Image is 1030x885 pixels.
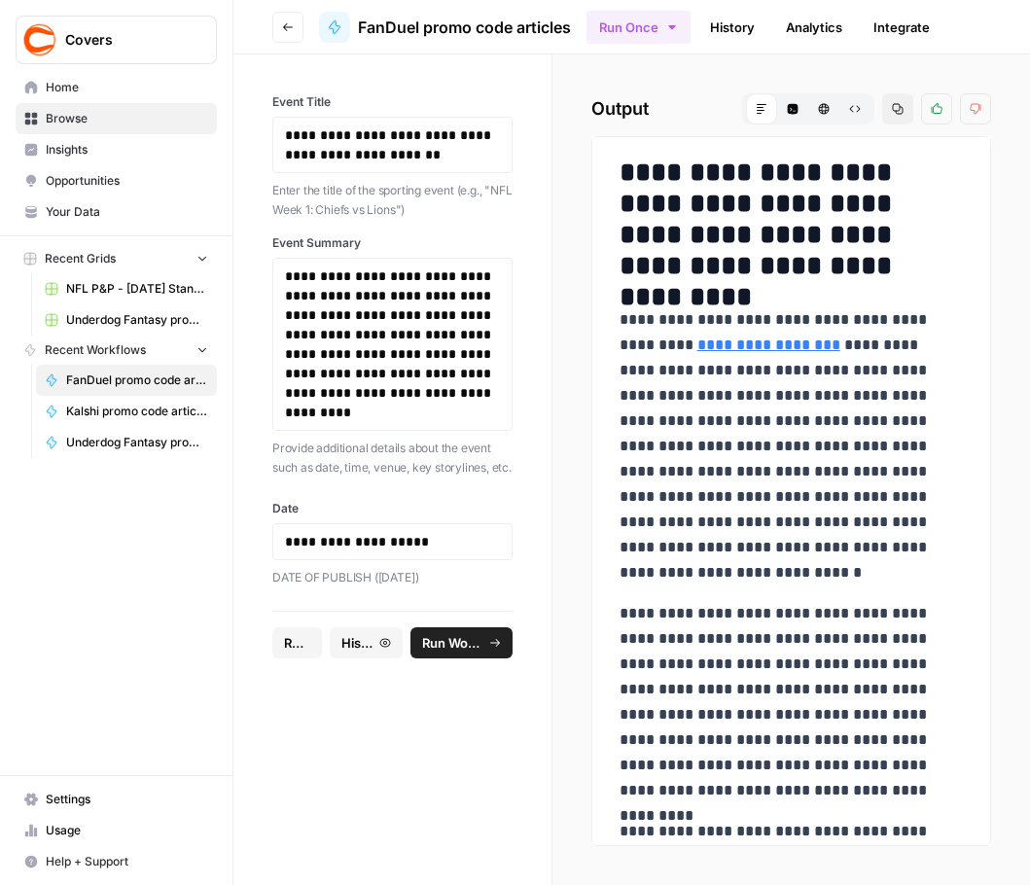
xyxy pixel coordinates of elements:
[272,181,513,219] p: Enter the title of the sporting event (e.g., "NFL Week 1: Chiefs vs Lions")
[66,311,208,329] span: Underdog Fantasy promo code articles Grid
[46,822,208,839] span: Usage
[66,372,208,389] span: FanDuel promo code articles
[46,110,208,127] span: Browse
[45,341,146,359] span: Recent Workflows
[410,627,512,658] button: Run Workflow
[358,16,571,39] span: FanDuel promo code articles
[272,439,513,477] p: Provide additional details about the event such as date, time, venue, key storylines, etc.
[66,403,208,420] span: Kalshi promo code articles
[16,815,217,846] a: Usage
[45,250,116,267] span: Recent Grids
[46,79,208,96] span: Home
[46,172,208,190] span: Opportunities
[284,633,310,653] span: Reset
[272,627,322,658] button: Reset
[272,93,513,111] label: Event Title
[16,165,217,196] a: Opportunities
[774,12,854,43] a: Analytics
[36,273,217,304] a: NFL P&P - [DATE] Standard (Production) Grid (1)
[586,11,691,44] button: Run Once
[698,12,766,43] a: History
[46,141,208,159] span: Insights
[16,846,217,877] button: Help + Support
[591,93,991,124] h2: Output
[46,853,208,870] span: Help + Support
[422,633,482,653] span: Run Workflow
[319,12,571,43] a: FanDuel promo code articles
[16,196,217,228] a: Your Data
[16,336,217,365] button: Recent Workflows
[16,103,217,134] a: Browse
[36,365,217,396] a: FanDuel promo code articles
[22,22,57,57] img: Covers Logo
[36,427,217,458] a: Underdog Fantasy promo code articles
[46,203,208,221] span: Your Data
[862,12,941,43] a: Integrate
[16,784,217,815] a: Settings
[36,304,217,336] a: Underdog Fantasy promo code articles Grid
[46,791,208,808] span: Settings
[66,434,208,451] span: Underdog Fantasy promo code articles
[16,134,217,165] a: Insights
[272,568,513,587] p: DATE OF PUBLISH ([DATE])
[65,30,183,50] span: Covers
[16,244,217,273] button: Recent Grids
[16,72,217,103] a: Home
[330,627,403,658] button: History
[341,633,373,653] span: History
[16,16,217,64] button: Workspace: Covers
[36,396,217,427] a: Kalshi promo code articles
[272,234,513,252] label: Event Summary
[272,500,513,517] label: Date
[66,280,208,298] span: NFL P&P - [DATE] Standard (Production) Grid (1)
